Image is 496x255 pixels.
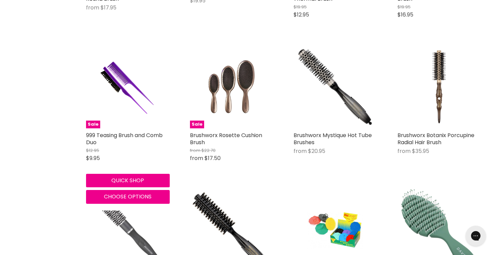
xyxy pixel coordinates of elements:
[86,154,100,162] span: $9.95
[86,174,170,187] button: Quick shop
[86,4,99,11] span: from
[204,154,221,162] span: $17.50
[86,190,170,203] button: Choose options
[204,45,259,129] img: Brushworx Rosette Cushion Brush
[308,147,325,155] span: $20.95
[426,45,452,129] img: Brushworx Botanix Porcupine Radial Hair Brush
[201,147,216,154] span: $22.70
[100,45,156,129] img: 999 Teasing Brush and Comb Duo
[397,131,474,146] a: Brushworx Botanix Porcupine Radial Hair Brush
[397,4,411,10] span: $19.95
[294,131,372,146] a: Brushworx Mystique Hot Tube Brushes
[104,193,151,200] span: Choose options
[294,147,307,155] span: from
[190,121,204,128] span: Sale
[462,223,489,248] iframe: Gorgias live chat messenger
[294,11,309,19] span: $12.95
[294,4,307,10] span: $19.95
[190,147,200,154] span: from
[190,45,274,129] a: Brushworx Rosette Cushion BrushSale
[86,147,99,154] span: $12.95
[294,45,377,129] img: Brushworx Mystique Hot Tube Brushes
[397,45,481,129] a: Brushworx Botanix Porcupine Radial Hair Brush
[397,147,411,155] span: from
[190,131,262,146] a: Brushworx Rosette Cushion Brush
[397,11,413,19] span: $16.95
[86,131,163,146] a: 999 Teasing Brush and Comb Duo
[412,147,429,155] span: $35.95
[86,121,100,128] span: Sale
[101,4,116,11] span: $17.95
[190,154,203,162] span: from
[86,45,170,129] a: 999 Teasing Brush and Comb DuoSale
